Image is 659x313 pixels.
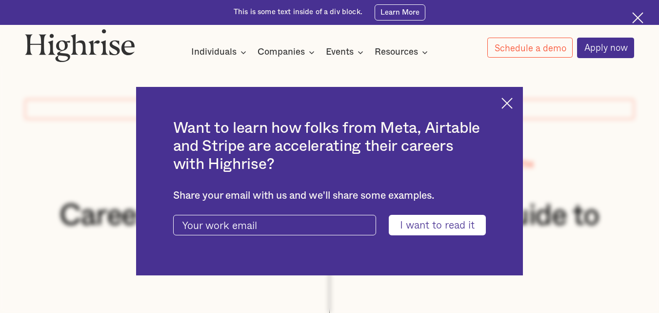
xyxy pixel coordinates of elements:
div: This is some text inside of a div block. [234,7,362,17]
input: Your work email [173,215,376,235]
div: Resources [375,46,431,58]
form: current-ascender-blog-article-modal-form [173,215,486,235]
a: Apply now [577,38,635,58]
div: Resources [375,46,418,58]
a: Schedule a demo [487,38,573,58]
img: Cross icon [501,98,513,109]
img: Cross icon [632,12,643,23]
h2: Want to learn how folks from Meta, Airtable and Stripe are accelerating their careers with Highrise? [173,120,486,173]
a: Learn More [375,4,425,21]
div: Companies [258,46,318,58]
div: Individuals [191,46,237,58]
div: Individuals [191,46,249,58]
div: Share your email with us and we'll share some examples. [173,190,486,202]
div: Events [326,46,366,58]
div: Events [326,46,354,58]
img: Highrise logo [25,29,135,62]
input: I want to read it [389,215,486,235]
div: Companies [258,46,305,58]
